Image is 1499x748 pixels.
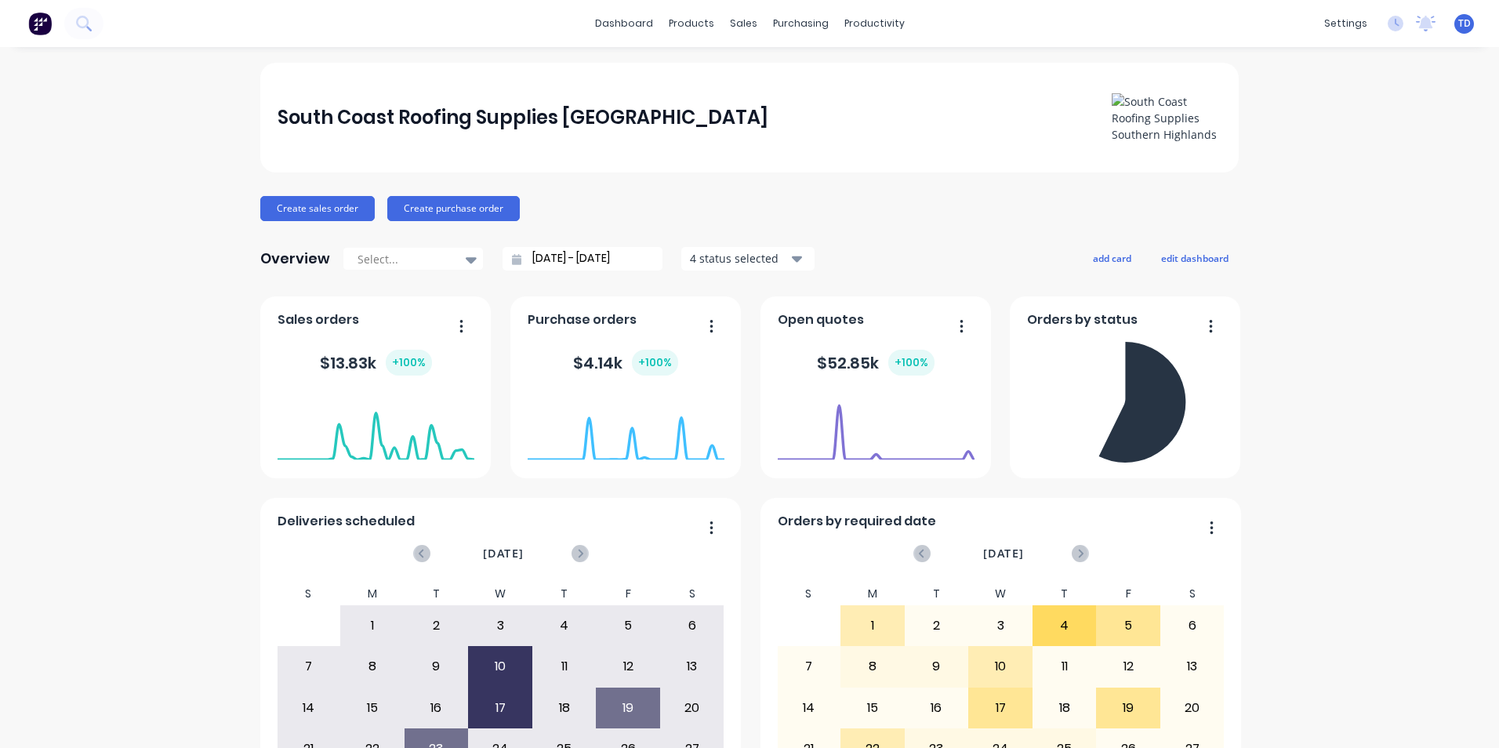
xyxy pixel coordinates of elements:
div: 4 status selected [690,250,789,267]
button: 4 status selected [681,247,815,271]
div: 14 [778,688,840,728]
div: 5 [1097,606,1160,645]
a: dashboard [587,12,661,35]
div: 4 [1033,606,1096,645]
div: 3 [969,606,1032,645]
div: + 100 % [386,350,432,376]
div: W [468,583,532,605]
div: S [777,583,841,605]
div: 12 [1097,647,1160,686]
div: 15 [341,688,404,728]
div: 8 [841,647,904,686]
div: 8 [341,647,404,686]
div: 14 [278,688,340,728]
button: add card [1083,248,1141,268]
div: products [661,12,722,35]
span: TD [1458,16,1471,31]
div: 2 [906,606,968,645]
span: [DATE] [483,545,524,562]
div: $ 13.83k [320,350,432,376]
div: settings [1316,12,1375,35]
span: Sales orders [278,310,359,329]
div: 12 [597,647,659,686]
div: 13 [1161,647,1224,686]
span: [DATE] [983,545,1024,562]
span: Purchase orders [528,310,637,329]
button: Create purchase order [387,196,520,221]
div: 10 [969,647,1032,686]
div: 2 [405,606,468,645]
div: $ 4.14k [573,350,678,376]
div: 4 [533,606,596,645]
div: + 100 % [632,350,678,376]
div: M [340,583,405,605]
div: 18 [1033,688,1096,728]
div: 20 [661,688,724,728]
div: F [596,583,660,605]
div: T [905,583,969,605]
div: 7 [278,647,340,686]
div: South Coast Roofing Supplies [GEOGRAPHIC_DATA] [278,102,768,133]
div: 6 [1161,606,1224,645]
div: S [660,583,724,605]
span: Orders by status [1027,310,1138,329]
div: 10 [469,647,532,686]
div: Overview [260,243,330,274]
button: Create sales order [260,196,375,221]
button: edit dashboard [1151,248,1239,268]
div: 1 [341,606,404,645]
div: T [405,583,469,605]
div: 1 [841,606,904,645]
div: 9 [405,647,468,686]
div: 20 [1161,688,1224,728]
div: 16 [405,688,468,728]
div: S [277,583,341,605]
div: 19 [597,688,659,728]
div: 17 [469,688,532,728]
span: Open quotes [778,310,864,329]
div: 15 [841,688,904,728]
div: purchasing [765,12,837,35]
div: + 100 % [888,350,935,376]
div: productivity [837,12,913,35]
div: 11 [533,647,596,686]
div: 7 [778,647,840,686]
div: T [1033,583,1097,605]
div: 6 [661,606,724,645]
img: South Coast Roofing Supplies Southern Highlands [1112,93,1221,143]
div: 5 [597,606,659,645]
div: 19 [1097,688,1160,728]
div: 9 [906,647,968,686]
div: 13 [661,647,724,686]
div: $ 52.85k [817,350,935,376]
div: 3 [469,606,532,645]
img: Factory [28,12,52,35]
div: T [532,583,597,605]
div: 17 [969,688,1032,728]
div: S [1160,583,1225,605]
div: M [840,583,905,605]
div: F [1096,583,1160,605]
div: sales [722,12,765,35]
div: 16 [906,688,968,728]
div: 11 [1033,647,1096,686]
div: W [968,583,1033,605]
div: 18 [533,688,596,728]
